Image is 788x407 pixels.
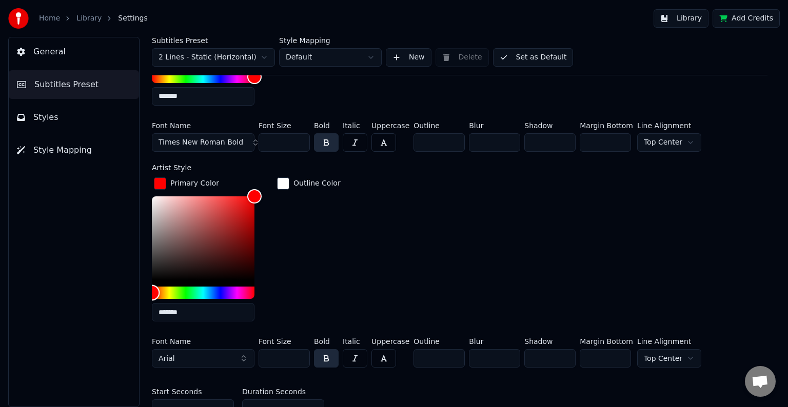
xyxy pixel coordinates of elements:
label: Outline [413,122,465,129]
span: Times New Roman Bold [159,137,243,148]
div: Outline Color [293,178,341,189]
label: Line Alignment [637,122,701,129]
div: Open chat [745,366,776,397]
span: Styles [33,111,58,124]
button: Primary Color [152,175,221,192]
span: Subtitles Preset [34,78,98,91]
nav: breadcrumb [39,13,148,24]
div: Hue [152,71,254,83]
label: Bold [314,338,339,345]
label: Outline [413,338,465,345]
label: Margin Bottom [580,338,633,345]
label: Subtitles Preset [152,37,275,44]
label: Shadow [524,338,576,345]
label: Uppercase [371,338,409,345]
button: Subtitles Preset [9,70,139,99]
label: Font Size [259,122,310,129]
label: Italic [343,338,367,345]
a: Library [76,13,102,24]
label: Duration Seconds [242,388,306,395]
label: Blur [469,338,520,345]
label: Bold [314,122,339,129]
button: Styles [9,103,139,132]
div: Color [152,196,254,280]
label: Font Name [152,122,254,129]
div: Hue [152,287,254,299]
label: Uppercase [371,122,409,129]
span: General [33,46,66,58]
label: Line Alignment [637,338,701,345]
button: New [386,48,431,67]
span: Style Mapping [33,144,92,156]
span: Settings [118,13,147,24]
button: Library [654,9,708,28]
label: Artist Style [152,164,191,171]
button: General [9,37,139,66]
label: Font Name [152,338,254,345]
label: Margin Bottom [580,122,633,129]
label: Shadow [524,122,576,129]
div: Primary Color [170,178,219,189]
button: Add Credits [713,9,780,28]
span: Arial [159,354,175,364]
a: Home [39,13,60,24]
label: Font Size [259,338,310,345]
button: Outline Color [275,175,343,192]
button: Style Mapping [9,136,139,165]
button: Set as Default [493,48,574,67]
label: Blur [469,122,520,129]
img: youka [8,8,29,29]
label: Style Mapping [279,37,382,44]
label: Italic [343,122,367,129]
label: Start Seconds [152,388,202,395]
